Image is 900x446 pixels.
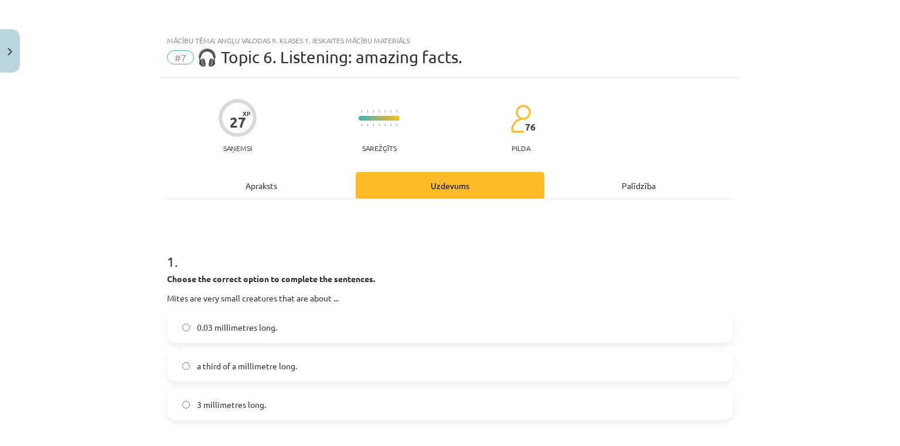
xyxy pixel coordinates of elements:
[367,110,368,113] img: icon-short-line-57e1e144782c952c97e751825c79c345078a6d821885a25fce030b3d8c18986b.svg
[167,233,733,269] h1: 1 .
[396,110,397,113] img: icon-short-line-57e1e144782c952c97e751825c79c345078a6d821885a25fce030b3d8c18986b.svg
[367,123,368,126] img: icon-short-line-57e1e144782c952c97e751825c79c345078a6d821885a25fce030b3d8c18986b.svg
[379,110,380,113] img: icon-short-line-57e1e144782c952c97e751825c79c345078a6d821885a25fce030b3d8c18986b.svg
[167,50,194,64] span: #7
[182,324,190,331] input: 0.03 millimetres long.
[167,273,375,284] strong: Choose the correct option to complete the sentences.
[396,123,397,126] img: icon-short-line-57e1e144782c952c97e751825c79c345078a6d821885a25fce030b3d8c18986b.svg
[510,104,531,133] img: students-c634bb4e5e11cddfef0936a35e636f08e4e9abd3cc4e673bd6f9a4125e45ecb1.svg
[197,47,462,67] span: 🎧 Topic 6. Listening: amazing facts.
[384,110,386,113] img: icon-short-line-57e1e144782c952c97e751825c79c345078a6d821885a25fce030b3d8c18986b.svg
[544,172,733,198] div: Palīdzība
[167,36,733,44] div: Mācību tēma: Angļu valodas 9. klases 1. ieskaites mācību materiāls
[230,114,246,131] div: 27
[390,123,391,126] img: icon-short-line-57e1e144782c952c97e751825c79c345078a6d821885a25fce030b3d8c18986b.svg
[8,48,12,56] img: icon-close-lesson-0947bae3869378f0d4975bcd49f059093ad1ed9edebbc8119c70593378902aed.svg
[525,122,536,132] span: 76
[390,110,391,113] img: icon-short-line-57e1e144782c952c97e751825c79c345078a6d821885a25fce030b3d8c18986b.svg
[512,144,530,152] p: pilda
[373,123,374,126] img: icon-short-line-57e1e144782c952c97e751825c79c345078a6d821885a25fce030b3d8c18986b.svg
[362,144,397,152] p: Sarežģīts
[167,172,356,198] div: Apraksts
[182,362,190,370] input: a third of a millimetre long.
[356,172,544,198] div: Uzdevums
[197,399,266,411] span: 3 millimetres long.
[379,123,380,126] img: icon-short-line-57e1e144782c952c97e751825c79c345078a6d821885a25fce030b3d8c18986b.svg
[384,123,386,126] img: icon-short-line-57e1e144782c952c97e751825c79c345078a6d821885a25fce030b3d8c18986b.svg
[167,292,733,304] p: Mites are very small creatures that are about ...
[361,123,362,126] img: icon-short-line-57e1e144782c952c97e751825c79c345078a6d821885a25fce030b3d8c18986b.svg
[197,360,297,372] span: a third of a millimetre long.
[197,321,277,334] span: 0.03 millimetres long.
[243,110,250,116] span: XP
[182,401,190,409] input: 3 millimetres long.
[373,110,374,113] img: icon-short-line-57e1e144782c952c97e751825c79c345078a6d821885a25fce030b3d8c18986b.svg
[219,144,257,152] p: Saņemsi
[361,110,362,113] img: icon-short-line-57e1e144782c952c97e751825c79c345078a6d821885a25fce030b3d8c18986b.svg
